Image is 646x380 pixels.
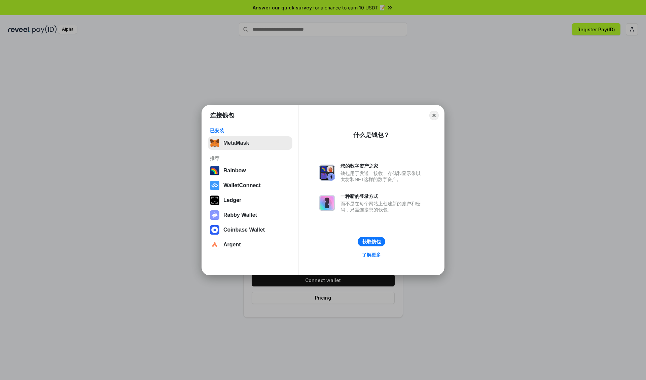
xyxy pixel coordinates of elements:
[429,111,439,120] button: Close
[210,138,219,148] img: svg+xml,%3Csvg%20fill%3D%22none%22%20height%3D%2233%22%20viewBox%3D%220%200%2035%2033%22%20width%...
[319,195,335,211] img: svg+xml,%3Csvg%20xmlns%3D%22http%3A%2F%2Fwww.w3.org%2F2000%2Fsvg%22%20fill%3D%22none%22%20viewBox...
[223,212,257,218] div: Rabby Wallet
[210,210,219,220] img: svg+xml,%3Csvg%20xmlns%3D%22http%3A%2F%2Fwww.w3.org%2F2000%2Fsvg%22%20fill%3D%22none%22%20viewBox...
[210,166,219,175] img: svg+xml,%3Csvg%20width%3D%22120%22%20height%3D%22120%22%20viewBox%3D%220%200%20120%20120%22%20fil...
[210,225,219,235] img: svg+xml,%3Csvg%20width%3D%2228%22%20height%3D%2228%22%20viewBox%3D%220%200%2028%2028%22%20fill%3D...
[210,196,219,205] img: svg+xml,%3Csvg%20xmlns%3D%22http%3A%2F%2Fwww.w3.org%2F2000%2Fsvg%22%20width%3D%2228%22%20height%3...
[223,168,246,174] div: Rainbow
[208,223,292,237] button: Coinbase Wallet
[208,194,292,207] button: Ledger
[210,155,290,161] div: 推荐
[340,163,424,169] div: 您的数字资产之家
[340,193,424,199] div: 一种新的登录方式
[358,250,385,259] a: 了解更多
[210,128,290,134] div: 已安装
[362,239,381,245] div: 获取钱包
[208,238,292,251] button: Argent
[353,131,390,139] div: 什么是钱包？
[223,242,241,248] div: Argent
[208,208,292,222] button: Rabby Wallet
[210,240,219,249] img: svg+xml,%3Csvg%20width%3D%2228%22%20height%3D%2228%22%20viewBox%3D%220%200%2028%2028%22%20fill%3D...
[223,197,241,203] div: Ledger
[340,201,424,213] div: 而不是在每个网站上创建新的账户和密码，只需连接您的钱包。
[340,170,424,182] div: 钱包用于发送、接收、存储和显示像以太坊和NFT这样的数字资产。
[319,165,335,181] img: svg+xml,%3Csvg%20xmlns%3D%22http%3A%2F%2Fwww.w3.org%2F2000%2Fsvg%22%20fill%3D%22none%22%20viewBox...
[223,182,261,188] div: WalletConnect
[362,252,381,258] div: 了解更多
[210,111,234,119] h1: 连接钱包
[208,136,292,150] button: MetaMask
[208,179,292,192] button: WalletConnect
[223,140,249,146] div: MetaMask
[223,227,265,233] div: Coinbase Wallet
[208,164,292,177] button: Rainbow
[210,181,219,190] img: svg+xml,%3Csvg%20width%3D%2228%22%20height%3D%2228%22%20viewBox%3D%220%200%2028%2028%22%20fill%3D...
[358,237,385,246] button: 获取钱包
